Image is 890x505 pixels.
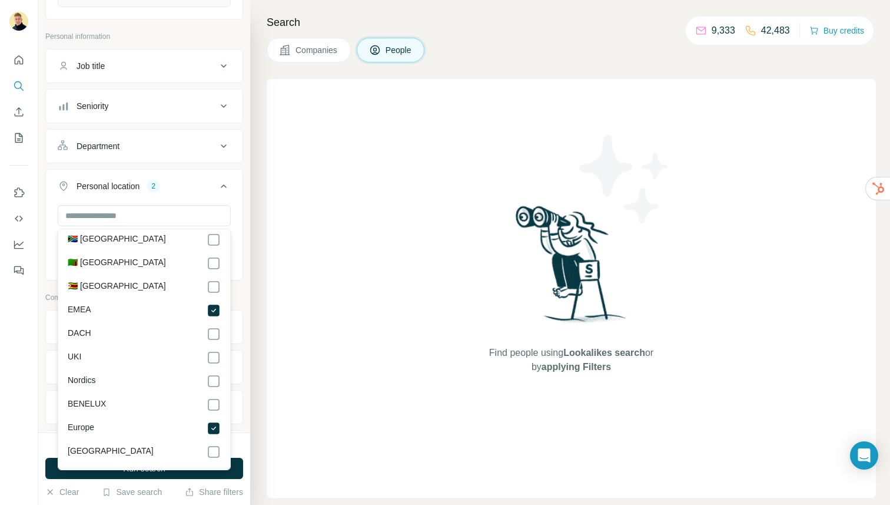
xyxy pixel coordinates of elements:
div: Seniority [77,100,108,112]
button: Share filters [185,486,243,498]
p: 42,483 [761,24,790,38]
button: Enrich CSV [9,101,28,123]
button: Company [46,313,243,341]
img: Avatar [9,12,28,31]
label: 🇿🇲 [GEOGRAPHIC_DATA] [68,256,166,270]
span: People [386,44,413,56]
button: Personal location2 [46,172,243,205]
button: My lists [9,127,28,148]
button: Job title [46,52,243,80]
label: [GEOGRAPHIC_DATA] [68,445,154,459]
span: applying Filters [542,362,611,372]
label: EMEA [68,303,91,318]
button: Department [46,132,243,160]
p: Company information [45,292,243,303]
button: Use Surfe on LinkedIn [9,182,28,203]
button: Clear [45,486,79,498]
button: Run search [45,458,243,479]
p: 9,333 [712,24,735,38]
label: 🇿🇦 [GEOGRAPHIC_DATA] [68,233,166,247]
button: Search [9,75,28,97]
span: Lookalikes search [563,348,645,358]
div: Personal location [77,180,140,192]
label: Nordics [68,374,95,388]
div: Job title [77,60,105,72]
button: HQ location [46,393,243,421]
div: Open Intercom Messenger [850,441,878,470]
div: Department [77,140,119,152]
button: Use Surfe API [9,208,28,229]
h4: Search [267,14,876,31]
button: Industry [46,353,243,381]
img: Surfe Illustration - Stars [572,126,678,232]
label: APAC [68,468,89,483]
button: Quick start [9,49,28,71]
span: Companies [295,44,338,56]
label: 🇿🇼 [GEOGRAPHIC_DATA] [68,280,166,294]
button: Seniority [46,92,243,120]
label: DACH [68,327,91,341]
label: BENELUX [68,398,106,412]
img: Surfe Illustration - Woman searching with binoculars [510,203,633,334]
label: UKI [68,351,81,365]
p: Personal information [45,31,243,42]
button: Feedback [9,260,28,281]
label: Europe [68,421,94,435]
button: Dashboard [9,234,28,255]
button: Buy credits [809,22,864,39]
span: Find people using or by [477,346,665,374]
button: Save search [102,486,162,498]
div: 2 [147,181,160,192]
